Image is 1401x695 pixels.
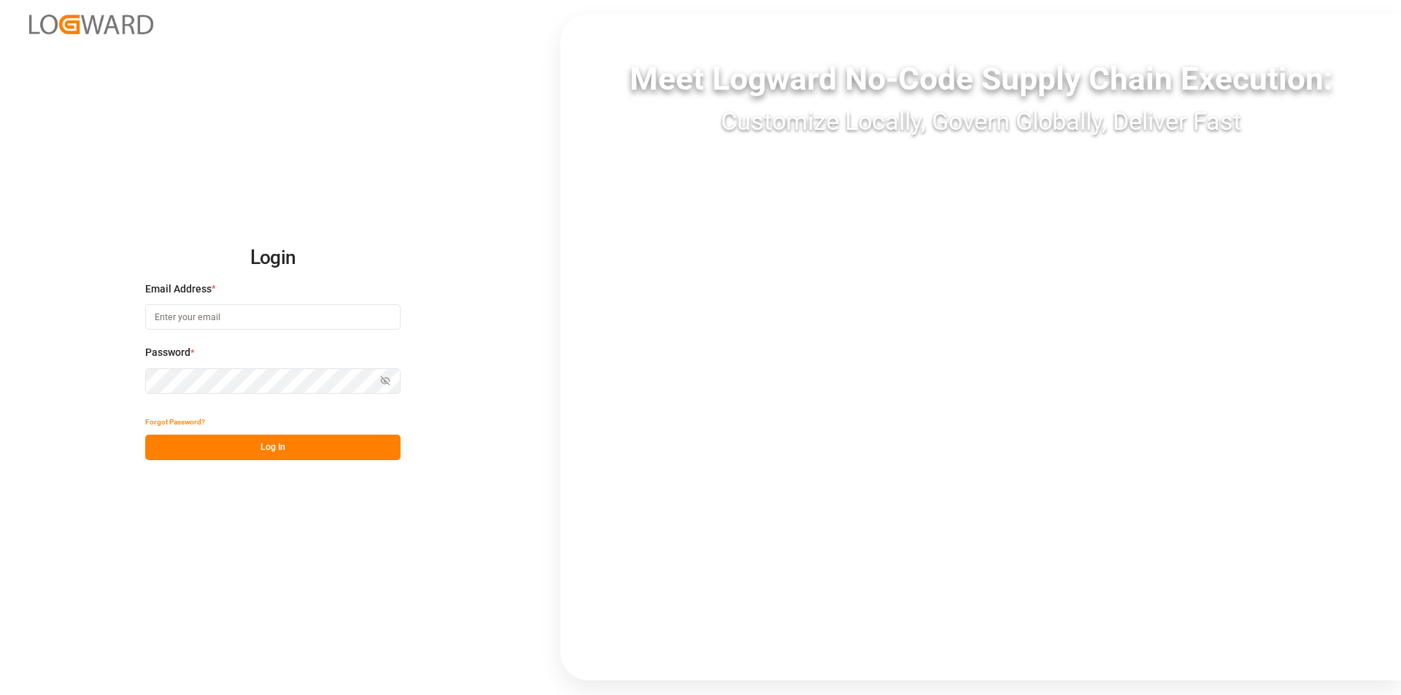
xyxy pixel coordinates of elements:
div: Customize Locally, Govern Globally, Deliver Fast [560,103,1401,140]
h2: Login [145,235,401,282]
button: Log In [145,435,401,460]
div: Meet Logward No-Code Supply Chain Execution: [560,55,1401,103]
img: Logward_new_orange.png [29,15,153,34]
span: Password [145,345,190,360]
span: Email Address [145,282,212,297]
button: Forgot Password? [145,409,205,435]
input: Enter your email [145,304,401,330]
